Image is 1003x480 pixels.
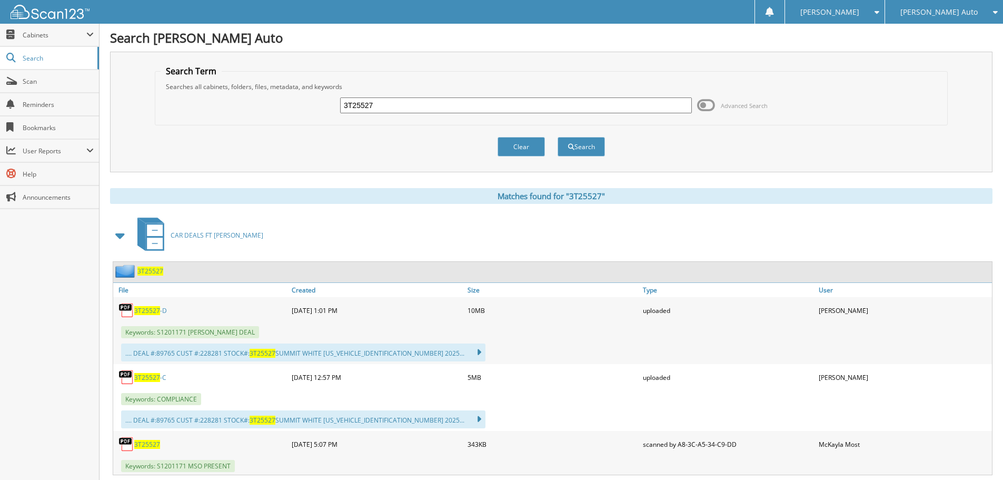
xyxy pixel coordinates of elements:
span: CAR DEALS FT [PERSON_NAME] [171,231,263,240]
div: [DATE] 12:57 PM [289,367,465,388]
img: scan123-logo-white.svg [11,5,90,19]
div: .... DEAL #:89765 CUST #:228281 STOCK#: SUMMIT WHITE [US_VEHICLE_IDENTIFICATION_NUMBER] 2025... [121,410,485,428]
a: User [816,283,992,297]
iframe: Chat Widget [950,429,1003,480]
div: McKayla Most [816,434,992,455]
span: Announcements [23,193,94,202]
div: .... DEAL #:89765 CUST #:228281 STOCK#: SUMMIT WHITE [US_VEHICLE_IDENTIFICATION_NUMBER] 2025... [121,344,485,361]
button: Search [558,137,605,156]
a: 3T25527 [134,440,160,449]
div: [PERSON_NAME] [816,367,992,388]
img: PDF.png [118,369,134,385]
div: Searches all cabinets, folders, files, metadata, and keywords [161,82,942,91]
img: folder2.png [115,265,137,278]
span: Search [23,54,92,63]
div: scanned by A8-3C-A5-34-C9-DD [640,434,816,455]
div: Matches found for "3T25527" [110,188,992,204]
span: 3T25527 [250,349,275,358]
span: Advanced Search [721,102,768,110]
img: PDF.png [118,302,134,318]
span: Help [23,170,94,179]
img: PDF.png [118,436,134,452]
span: [PERSON_NAME] Auto [900,9,978,15]
a: File [113,283,289,297]
span: User Reports [23,146,86,155]
div: 10MB [465,300,641,321]
div: 5MB [465,367,641,388]
span: 3T25527 [250,416,275,425]
a: 3T25527 [137,267,163,276]
div: 343KB [465,434,641,455]
a: CAR DEALS FT [PERSON_NAME] [131,214,263,256]
h1: Search [PERSON_NAME] Auto [110,29,992,46]
button: Clear [498,137,545,156]
span: 3T25527 [134,373,160,382]
a: Created [289,283,465,297]
div: [PERSON_NAME] [816,300,992,321]
span: Keywords: S1201171 MSO PRESENT [121,460,235,472]
a: Size [465,283,641,297]
legend: Search Term [161,65,222,77]
span: Bookmarks [23,123,94,132]
div: uploaded [640,367,816,388]
span: [PERSON_NAME] [800,9,859,15]
span: Scan [23,77,94,86]
div: [DATE] 5:07 PM [289,434,465,455]
span: Cabinets [23,31,86,40]
div: [DATE] 1:01 PM [289,300,465,321]
span: Keywords: COMPLIANCE [121,393,201,405]
a: 3T25527-D [134,306,167,315]
span: 3T25527 [134,306,160,315]
div: uploaded [640,300,816,321]
span: Keywords: S1201171 [PERSON_NAME] DEAL [121,326,259,338]
a: Type [640,283,816,297]
a: 3T25527-C [134,373,166,382]
span: Reminders [23,100,94,109]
